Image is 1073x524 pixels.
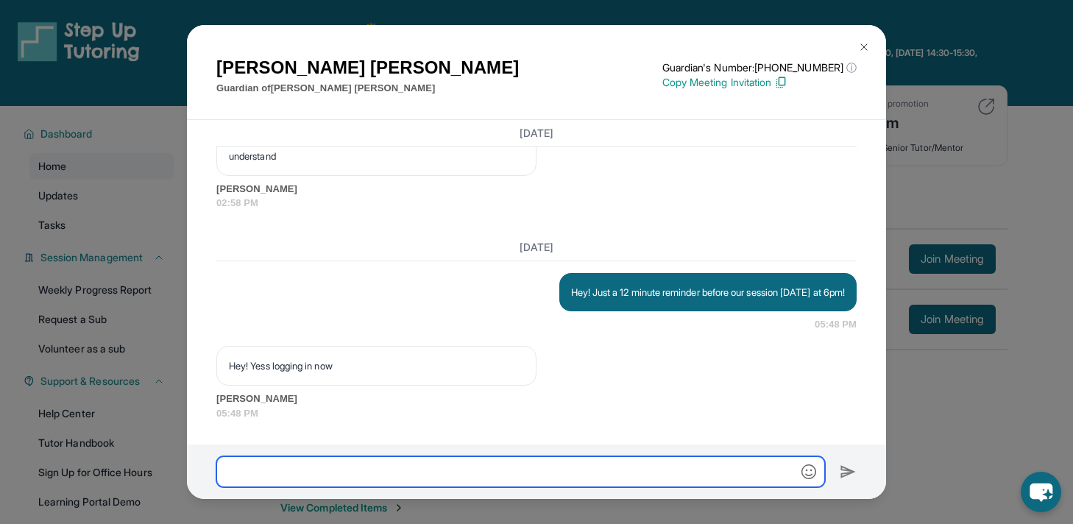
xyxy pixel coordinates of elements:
p: Copy Meeting Invitation [662,75,857,90]
p: Thank you for replying see you [DATE]. & oh okay no worries! I totally understand [229,134,524,163]
img: Send icon [840,463,857,481]
h1: [PERSON_NAME] [PERSON_NAME] [216,54,519,81]
p: Hey! Yess logging in now [229,358,524,373]
img: Emoji [801,464,816,479]
h3: [DATE] [216,126,857,141]
p: Guardian's Number: [PHONE_NUMBER] [662,60,857,75]
p: Guardian of [PERSON_NAME] [PERSON_NAME] [216,81,519,96]
p: Hey! Just a 12 minute reminder before our session [DATE] at 6pm! [571,285,845,300]
span: ⓘ [846,60,857,75]
button: chat-button [1021,472,1061,512]
img: Close Icon [858,41,870,53]
span: 05:48 PM [815,317,857,332]
span: 02:58 PM [216,196,857,210]
img: Copy Icon [774,76,787,89]
h3: [DATE] [216,240,857,255]
span: [PERSON_NAME] [216,392,857,406]
span: [PERSON_NAME] [216,182,857,196]
span: 05:48 PM [216,406,857,421]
